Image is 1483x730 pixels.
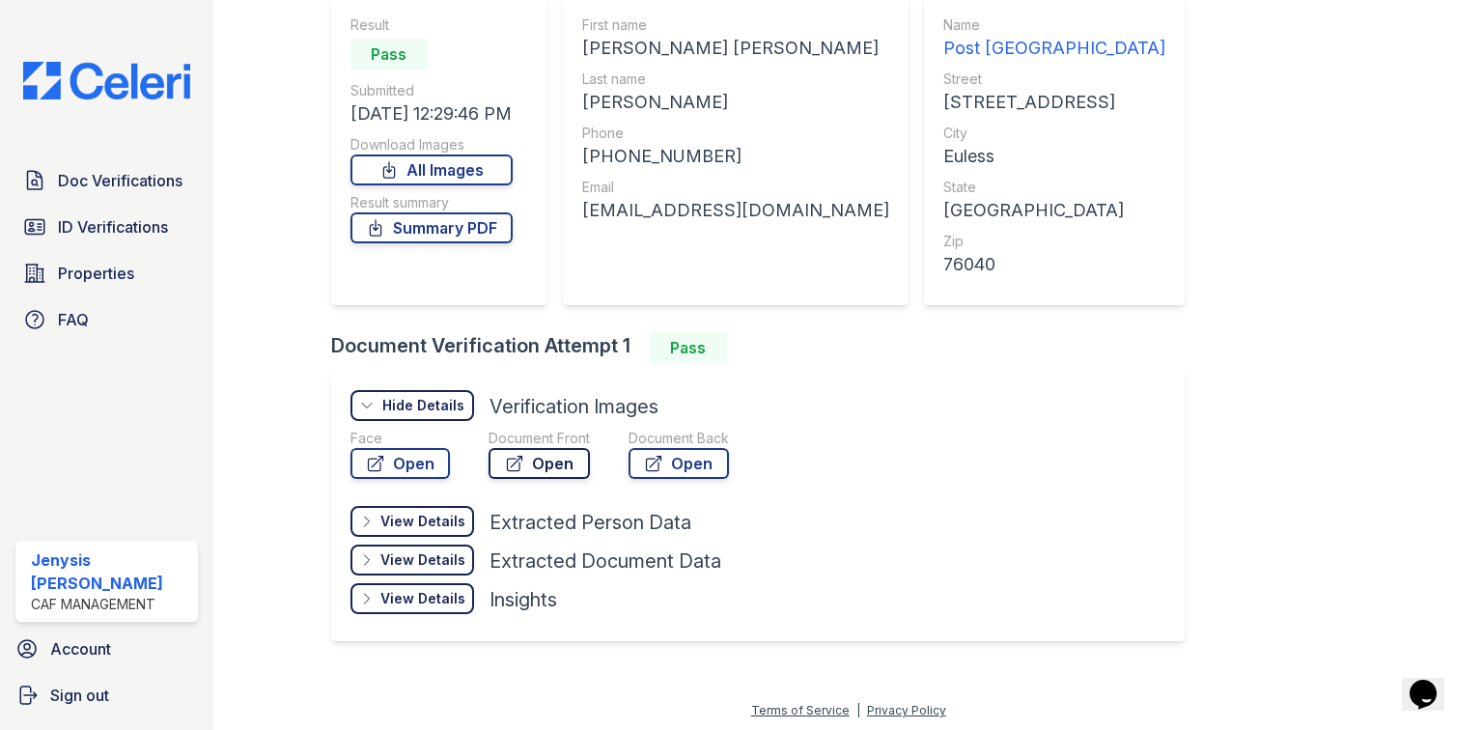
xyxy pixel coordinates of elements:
[582,15,889,35] div: First name
[856,703,860,717] div: |
[490,547,721,575] div: Extracted Document Data
[751,703,850,717] a: Terms of Service
[943,143,1165,170] div: Euless
[380,512,465,531] div: View Details
[8,630,206,668] a: Account
[331,332,1200,363] div: Document Verification Attempt 1
[350,100,513,127] div: [DATE] 12:29:46 PM
[943,251,1165,278] div: 76040
[15,208,198,246] a: ID Verifications
[382,396,464,415] div: Hide Details
[350,39,428,70] div: Pass
[582,197,889,224] div: [EMAIL_ADDRESS][DOMAIN_NAME]
[15,161,198,200] a: Doc Verifications
[582,143,889,170] div: [PHONE_NUMBER]
[943,35,1165,62] div: Post [GEOGRAPHIC_DATA]
[490,509,691,536] div: Extracted Person Data
[350,448,450,479] a: Open
[490,393,658,420] div: Verification Images
[629,429,729,448] div: Document Back
[58,262,134,285] span: Properties
[350,154,513,185] a: All Images
[50,684,109,707] span: Sign out
[629,448,729,479] a: Open
[15,300,198,339] a: FAQ
[943,15,1165,62] a: Name Post [GEOGRAPHIC_DATA]
[350,193,513,212] div: Result summary
[943,232,1165,251] div: Zip
[350,429,450,448] div: Face
[489,448,590,479] a: Open
[582,89,889,116] div: [PERSON_NAME]
[943,70,1165,89] div: Street
[582,124,889,143] div: Phone
[8,676,206,715] a: Sign out
[15,254,198,293] a: Properties
[50,637,111,660] span: Account
[490,586,557,613] div: Insights
[58,215,168,239] span: ID Verifications
[582,35,889,62] div: [PERSON_NAME] [PERSON_NAME]
[350,15,513,35] div: Result
[350,212,513,243] a: Summary PDF
[867,703,946,717] a: Privacy Policy
[943,89,1165,116] div: [STREET_ADDRESS]
[582,178,889,197] div: Email
[943,124,1165,143] div: City
[350,81,513,100] div: Submitted
[58,169,182,192] span: Doc Verifications
[58,308,89,331] span: FAQ
[8,62,206,99] img: CE_Logo_Blue-a8612792a0a2168367f1c8372b55b34899dd931a85d93a1a3d3e32e68fde9ad4.png
[582,70,889,89] div: Last name
[350,135,513,154] div: Download Images
[489,429,590,448] div: Document Front
[650,332,727,363] div: Pass
[31,548,190,595] div: Jenysis [PERSON_NAME]
[943,15,1165,35] div: Name
[380,589,465,608] div: View Details
[943,197,1165,224] div: [GEOGRAPHIC_DATA]
[1402,653,1464,711] iframe: chat widget
[31,595,190,614] div: CAF Management
[380,550,465,570] div: View Details
[943,178,1165,197] div: State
